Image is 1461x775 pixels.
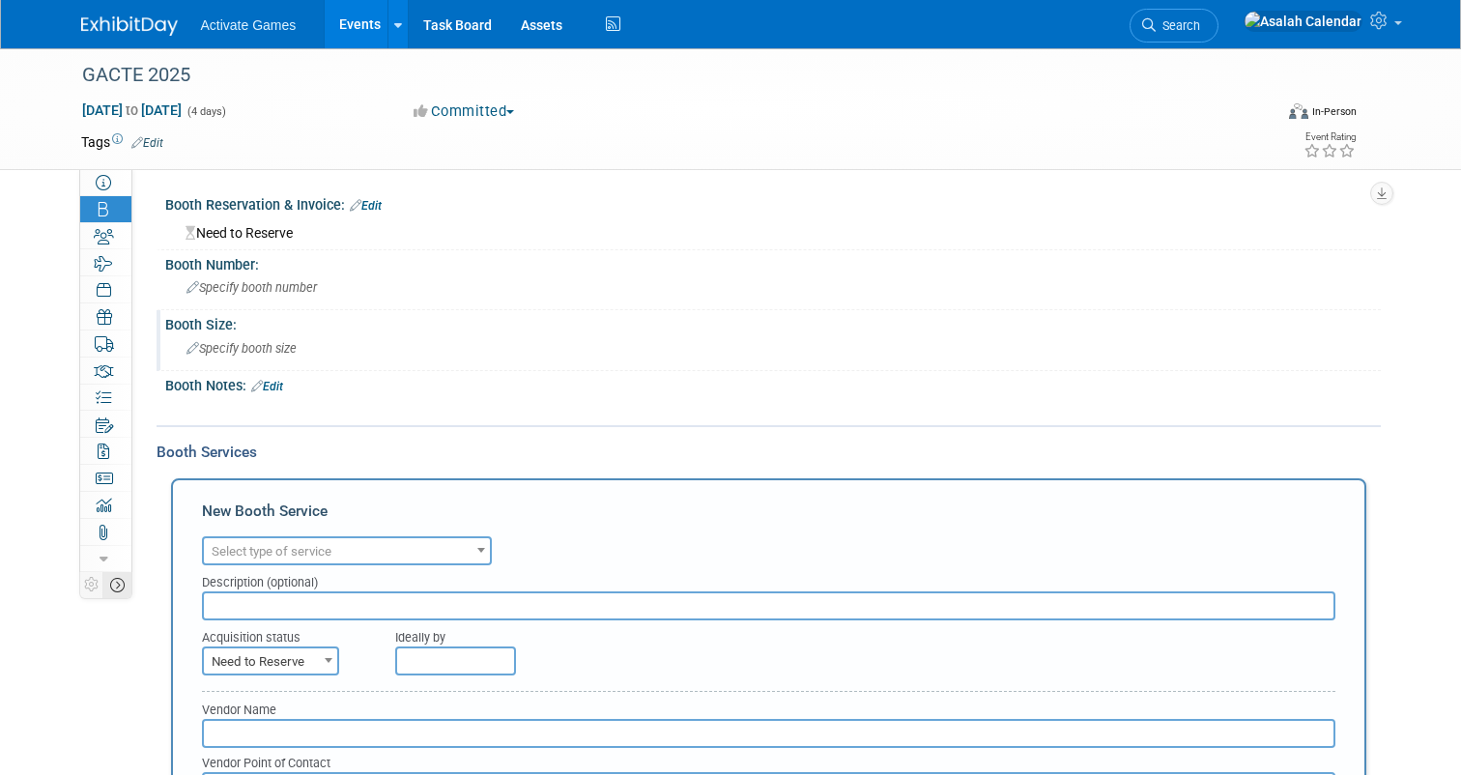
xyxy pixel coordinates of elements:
[131,136,163,150] a: Edit
[212,544,331,559] span: Select type of service
[407,101,522,122] button: Committed
[1168,100,1357,129] div: Event Format
[165,371,1381,396] div: Booth Notes:
[1156,18,1200,33] span: Search
[81,132,163,152] td: Tags
[157,442,1381,463] div: Booth Services
[186,341,297,356] span: Specify booth size
[202,501,1335,531] div: New Booth Service
[202,620,367,646] div: Acquisition status
[186,105,226,118] span: (4 days)
[1289,103,1308,119] img: Format-Inperson.png
[165,190,1381,215] div: Booth Reservation & Invoice:
[186,280,317,295] span: Specify booth number
[1303,132,1356,142] div: Event Rating
[350,199,382,213] a: Edit
[11,8,1108,26] body: Rich Text Area. Press ALT-0 for help.
[165,250,1381,274] div: Booth Number:
[81,16,178,36] img: ExhibitDay
[123,102,141,118] span: to
[81,101,183,119] span: [DATE] [DATE]
[202,646,339,675] span: Need to Reserve
[165,310,1381,334] div: Booth Size:
[180,218,1366,243] div: Need to Reserve
[80,572,103,597] td: Personalize Event Tab Strip
[1311,104,1357,119] div: In-Person
[102,572,131,597] td: Toggle Event Tabs
[1130,9,1218,43] a: Search
[204,648,337,675] span: Need to Reserve
[251,380,283,393] a: Edit
[75,58,1248,93] div: GACTE 2025
[202,755,1335,772] div: Vendor Point of Contact
[202,702,1335,719] div: Vendor Name
[202,565,1335,591] div: Description (optional)
[1244,11,1362,32] img: Asalah Calendar
[395,620,1238,646] div: Ideally by
[201,17,297,33] span: Activate Games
